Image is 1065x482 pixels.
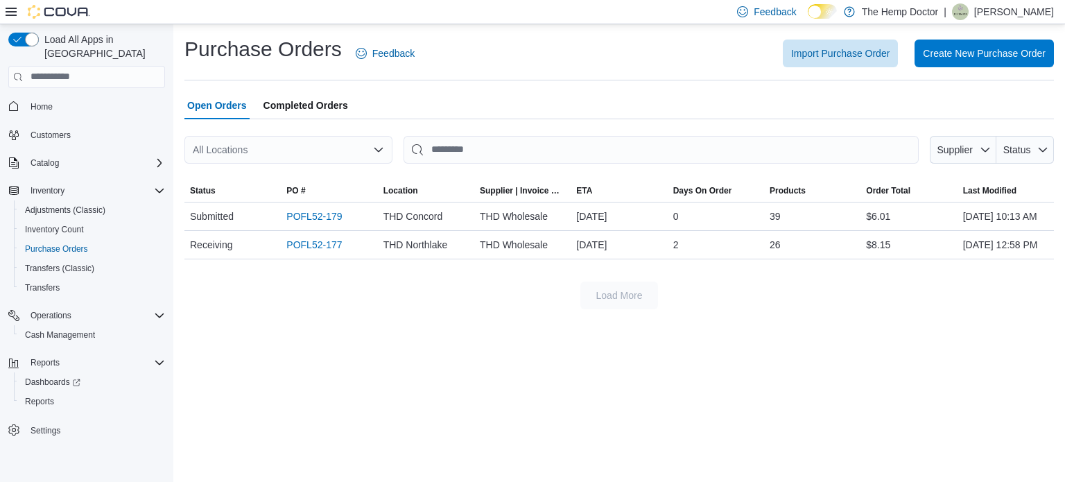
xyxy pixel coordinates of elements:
[187,92,247,119] span: Open Orders
[764,180,860,202] button: Products
[474,203,571,230] div: THD Wholesale
[860,180,957,202] button: Order Total
[576,185,592,196] span: ETA
[31,310,71,321] span: Operations
[673,236,679,253] span: 2
[25,354,65,371] button: Reports
[286,208,342,225] a: POFL52-179
[31,357,60,368] span: Reports
[25,155,165,171] span: Catalog
[281,180,377,202] button: PO #
[25,182,165,199] span: Inventory
[286,185,305,196] span: PO #
[25,307,165,324] span: Operations
[25,422,66,439] a: Settings
[14,325,171,345] button: Cash Management
[25,354,165,371] span: Reports
[286,236,342,253] a: POFL52-177
[596,289,643,302] span: Load More
[974,3,1054,20] p: [PERSON_NAME]
[383,208,443,225] span: THD Concord
[571,180,667,202] button: ETA
[25,263,94,274] span: Transfers (Classic)
[958,231,1054,259] div: [DATE] 12:58 PM
[14,278,171,298] button: Transfers
[3,353,171,372] button: Reports
[944,3,946,20] p: |
[3,125,171,145] button: Customers
[25,126,165,144] span: Customers
[19,260,100,277] a: Transfers (Classic)
[19,374,86,390] a: Dashboards
[190,236,232,253] span: Receiving
[383,185,418,196] span: Location
[25,282,60,293] span: Transfers
[31,157,59,169] span: Catalog
[963,185,1016,196] span: Last Modified
[25,205,105,216] span: Adjustments (Classic)
[31,130,71,141] span: Customers
[474,180,571,202] button: Supplier | Invoice Number
[673,208,679,225] span: 0
[808,4,837,19] input: Dark Mode
[25,329,95,341] span: Cash Management
[958,180,1054,202] button: Last Modified
[25,98,58,115] a: Home
[19,327,101,343] a: Cash Management
[8,91,165,476] nav: Complex example
[770,208,781,225] span: 39
[930,136,996,164] button: Supplier
[19,393,165,410] span: Reports
[19,393,60,410] a: Reports
[373,144,384,155] button: Open list of options
[860,231,957,259] div: $8.15
[14,220,171,239] button: Inventory Count
[25,224,84,235] span: Inventory Count
[754,5,796,19] span: Feedback
[19,279,65,296] a: Transfers
[770,185,806,196] span: Products
[190,208,234,225] span: Submitted
[937,144,973,155] span: Supplier
[474,231,571,259] div: THD Wholesale
[19,202,111,218] a: Adjustments (Classic)
[378,180,474,202] button: Location
[350,40,420,67] a: Feedback
[19,260,165,277] span: Transfers (Classic)
[404,136,919,164] input: This is a search bar. After typing your query, hit enter to filter the results lower in the page.
[1003,144,1031,155] span: Status
[915,40,1054,67] button: Create New Purchase Order
[28,5,90,19] img: Cova
[25,421,165,438] span: Settings
[19,327,165,343] span: Cash Management
[25,377,80,388] span: Dashboards
[14,372,171,392] a: Dashboards
[184,35,342,63] h1: Purchase Orders
[25,98,165,115] span: Home
[996,136,1054,164] button: Status
[480,185,565,196] span: Supplier | Invoice Number
[25,396,54,407] span: Reports
[31,101,53,112] span: Home
[770,236,781,253] span: 26
[19,241,94,257] a: Purchase Orders
[3,181,171,200] button: Inventory
[860,203,957,230] div: $6.01
[3,306,171,325] button: Operations
[3,420,171,440] button: Settings
[19,279,165,296] span: Transfers
[668,180,764,202] button: Days On Order
[190,185,216,196] span: Status
[25,243,88,255] span: Purchase Orders
[14,239,171,259] button: Purchase Orders
[862,3,938,20] p: The Hemp Doctor
[791,46,890,60] span: Import Purchase Order
[571,231,667,259] div: [DATE]
[25,127,76,144] a: Customers
[14,392,171,411] button: Reports
[3,96,171,117] button: Home
[580,282,658,309] button: Load More
[958,203,1054,230] div: [DATE] 10:13 AM
[372,46,415,60] span: Feedback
